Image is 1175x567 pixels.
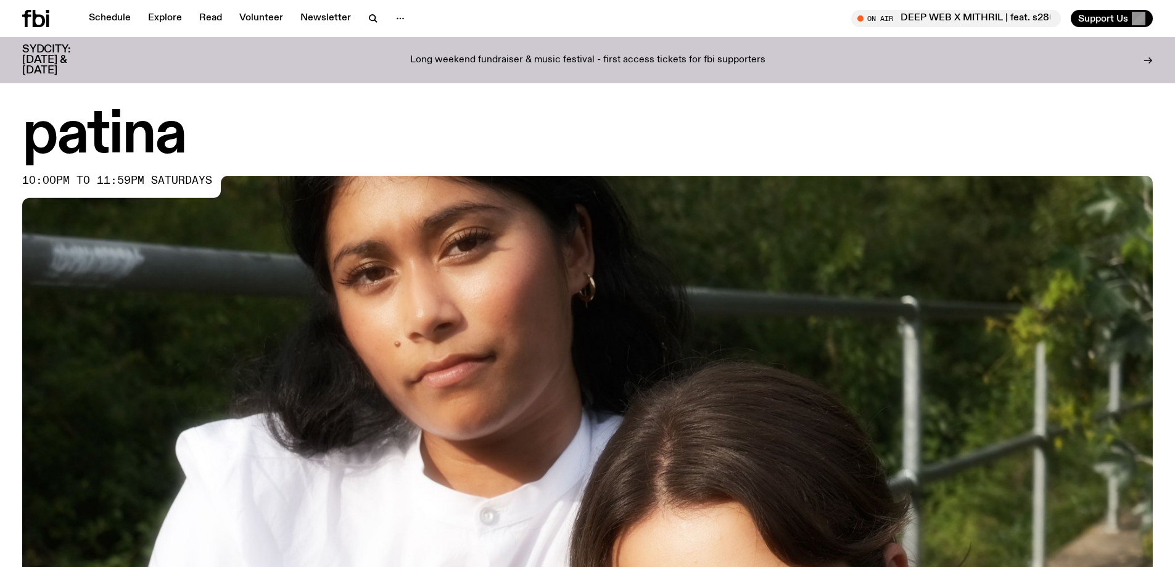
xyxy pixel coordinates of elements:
p: Long weekend fundraiser & music festival - first access tickets for fbi supporters [410,55,765,66]
a: Schedule [81,10,138,27]
span: 10:00pm to 11:59pm saturdays [22,176,212,186]
button: Support Us [1071,10,1153,27]
a: Newsletter [293,10,358,27]
button: On AirDEEP WEB X MITHRIL | feat. s280f, Litvrgy & Shapednoise [PT. 1] [851,10,1061,27]
a: Volunteer [232,10,291,27]
a: Read [192,10,229,27]
span: Support Us [1078,13,1128,24]
h1: patina [22,108,1153,163]
h3: SYDCITY: [DATE] & [DATE] [22,44,101,76]
a: Explore [141,10,189,27]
